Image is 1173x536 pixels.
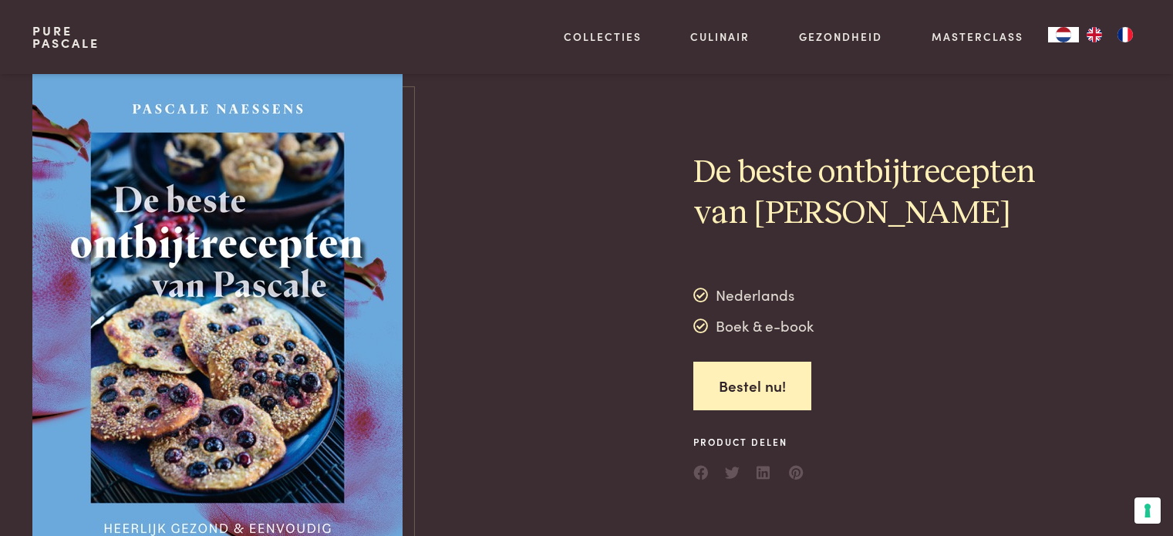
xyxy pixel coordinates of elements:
a: EN [1079,27,1110,42]
ul: Language list [1079,27,1141,42]
a: FR [1110,27,1141,42]
button: Uw voorkeuren voor toestemming voor trackingtechnologieën [1134,497,1161,524]
a: Masterclass [932,29,1023,45]
a: Gezondheid [799,29,882,45]
h2: De beste ontbijtrecepten van [PERSON_NAME] [693,153,1047,234]
a: Culinair [690,29,750,45]
div: Nederlands [693,284,814,307]
a: Collecties [564,29,642,45]
aside: Language selected: Nederlands [1048,27,1141,42]
a: Bestel nu! [693,362,811,410]
div: Boek & e-book [693,315,814,338]
a: PurePascale [32,25,99,49]
a: NL [1048,27,1079,42]
div: Language [1048,27,1079,42]
span: Product delen [693,435,804,449]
